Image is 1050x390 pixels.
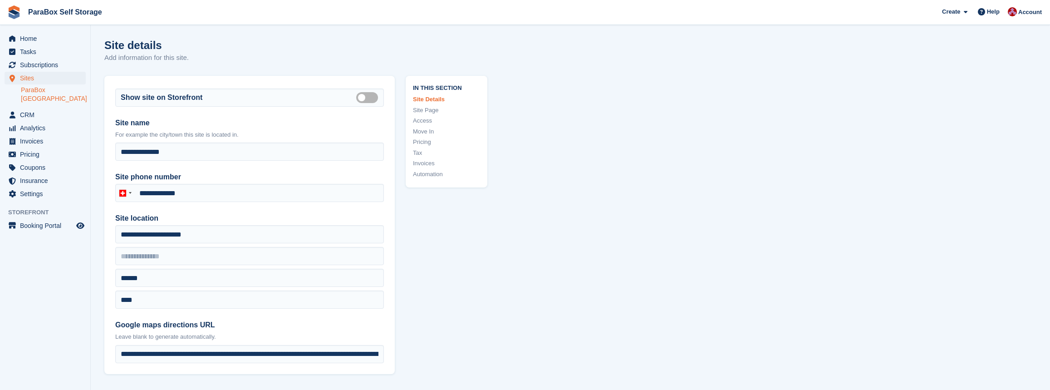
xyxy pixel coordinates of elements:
[20,161,74,174] span: Coupons
[20,45,74,58] span: Tasks
[5,59,86,71] a: menu
[104,53,189,63] p: Add information for this site.
[413,83,480,92] span: In this section
[115,320,384,331] label: Google maps directions URL
[20,135,74,148] span: Invoices
[21,86,86,103] a: ParaBox [GEOGRAPHIC_DATA]
[5,122,86,134] a: menu
[7,5,21,19] img: stora-icon-8386f47178a22dfd0bd8f6a31ec36ba5ce8667c1dd55bd0f319d3a0aa187defe.svg
[5,174,86,187] a: menu
[116,184,134,202] div: Switzerland (Schweiz): +41
[5,32,86,45] a: menu
[1008,7,1017,16] img: Yan Grandjean
[5,219,86,232] a: menu
[413,159,480,168] a: Invoices
[5,161,86,174] a: menu
[413,106,480,115] a: Site Page
[104,39,189,51] h1: Site details
[413,170,480,179] a: Automation
[413,148,480,158] a: Tax
[20,59,74,71] span: Subscriptions
[987,7,1000,16] span: Help
[121,92,202,103] label: Show site on Storefront
[5,45,86,58] a: menu
[75,220,86,231] a: Preview store
[5,109,86,121] a: menu
[25,5,106,20] a: ParaBox Self Storage
[356,97,382,98] label: Is public
[20,109,74,121] span: CRM
[5,72,86,84] a: menu
[942,7,960,16] span: Create
[20,188,74,200] span: Settings
[20,32,74,45] span: Home
[8,208,90,217] span: Storefront
[20,72,74,84] span: Sites
[115,130,384,139] p: For example the city/town this site is located in.
[1018,8,1042,17] span: Account
[5,135,86,148] a: menu
[115,118,384,128] label: Site name
[413,95,480,104] a: Site Details
[413,138,480,147] a: Pricing
[115,172,384,183] label: Site phone number
[5,188,86,200] a: menu
[20,148,74,161] span: Pricing
[20,122,74,134] span: Analytics
[413,127,480,136] a: Move In
[20,174,74,187] span: Insurance
[115,213,384,224] label: Site location
[20,219,74,232] span: Booking Portal
[413,116,480,125] a: Access
[5,148,86,161] a: menu
[115,332,384,341] p: Leave blank to generate automatically.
